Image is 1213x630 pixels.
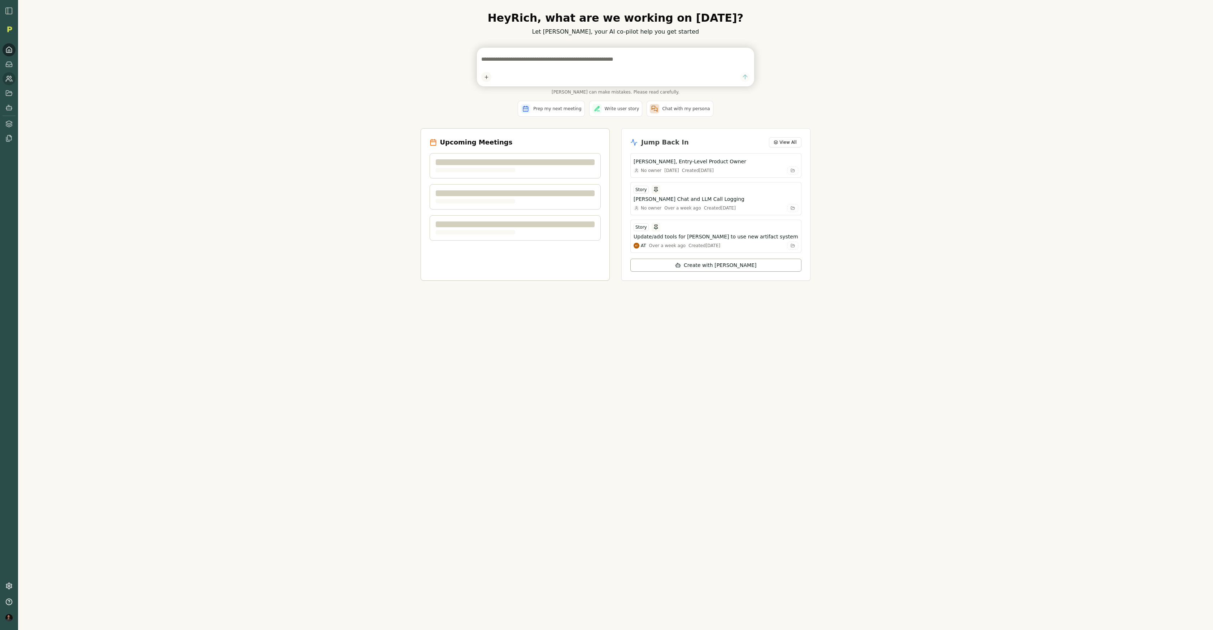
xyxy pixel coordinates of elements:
button: Send message [740,72,750,82]
h3: [PERSON_NAME] Chat and LLM Call Logging [634,195,744,203]
img: Adam Tucker [634,243,639,249]
div: Created [DATE] [682,168,714,173]
div: Created [DATE] [704,205,736,211]
button: View All [769,137,801,147]
button: Add content to chat [481,72,491,82]
span: No owner [641,205,661,211]
img: sidebar [5,7,13,15]
div: Story [634,223,649,231]
button: Write user story [589,101,643,117]
span: View All [779,139,796,145]
button: Prep my next meeting [518,101,584,117]
button: Update/add tools for [PERSON_NAME] to use new artifact system [634,233,798,240]
button: Create with [PERSON_NAME] [630,259,801,272]
div: Over a week ago [664,205,701,211]
span: No owner [641,168,661,173]
img: Organization logo [4,24,15,35]
div: Story [634,186,649,194]
div: Created [DATE] [688,243,720,249]
h3: [PERSON_NAME], Entry-Level Product Owner [634,158,746,165]
button: Chat with my persona [647,101,713,117]
span: Prep my next meeting [533,106,581,112]
span: Chat with my persona [662,106,710,112]
button: [PERSON_NAME], Entry-Level Product Owner [634,158,798,165]
span: Create with [PERSON_NAME] [684,262,756,269]
button: Help [3,595,16,608]
h1: Hey Rich , what are we working on [DATE]? [421,12,810,25]
div: [DATE] [664,168,679,173]
h2: Upcoming Meetings [440,137,512,147]
img: profile [5,614,13,621]
p: Let [PERSON_NAME], your AI co-pilot help you get started [421,27,810,36]
div: Over a week ago [649,243,686,249]
span: AT [641,243,646,249]
span: [PERSON_NAME] can make mistakes. Please read carefully. [477,89,754,95]
span: Write user story [605,106,639,112]
button: [PERSON_NAME] Chat and LLM Call Logging [634,195,798,203]
h2: Jump Back In [641,137,689,147]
